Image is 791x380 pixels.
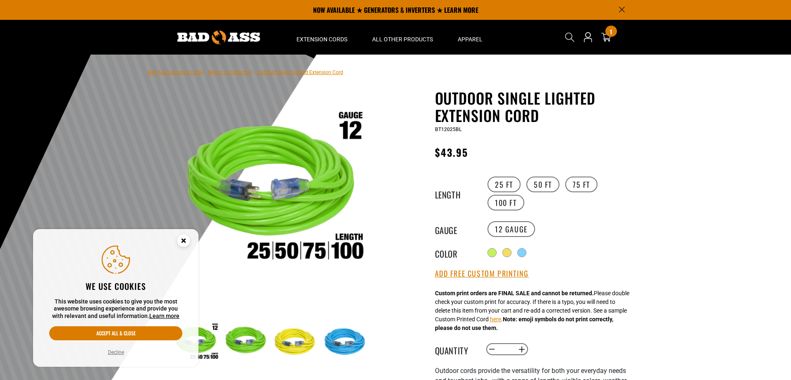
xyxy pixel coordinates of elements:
p: This website uses cookies to give you the most awesome browsing experience and provide you with r... [49,298,182,320]
h1: Outdoor Single Lighted Extension Cord [435,89,638,124]
label: 12 Gauge [488,221,535,237]
span: › [254,69,256,75]
span: › [205,69,207,75]
aside: Cookie Consent [33,229,198,367]
legend: Gauge [435,224,476,234]
button: Add Free Custom Printing [435,269,529,278]
span: $43.95 [435,145,468,160]
img: Blue [322,318,370,366]
legend: Color [435,247,476,258]
a: Return to Collection [208,69,252,75]
label: Quantity [435,344,476,355]
label: 75 FT [565,177,597,192]
a: Learn more [149,313,179,319]
img: neon green [222,318,270,366]
label: 100 FT [488,195,524,210]
button: Decline [105,348,127,356]
label: 50 FT [526,177,559,192]
summary: All Other Products [360,20,445,55]
span: Outdoor Single Lighted Extension Cord [257,69,343,75]
strong: Custom print orders are FINAL SALE and cannot be returned. [435,290,594,296]
summary: Search [563,31,576,44]
span: Apparel [458,36,483,43]
span: All Other Products [372,36,433,43]
nav: breadcrumbs [148,67,343,77]
span: 1 [610,29,612,35]
summary: Apparel [445,20,495,55]
strong: Note: emoji symbols do not print correctly, please do not use them. [435,316,613,331]
h2: We use cookies [49,281,182,292]
img: yellow [272,318,320,366]
span: BT12025BL [435,127,461,132]
summary: Extension Cords [284,20,360,55]
a: Bad Ass Extension Cords [148,69,203,75]
legend: Length [435,188,476,199]
div: Please double check your custom print for accuracy. If there is a typo, you will need to delete t... [435,289,629,332]
img: Bad Ass Extension Cords [177,31,260,44]
label: 25 FT [488,177,521,192]
button: Accept all & close [49,326,182,340]
span: Extension Cords [296,36,347,43]
button: here [490,315,501,324]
